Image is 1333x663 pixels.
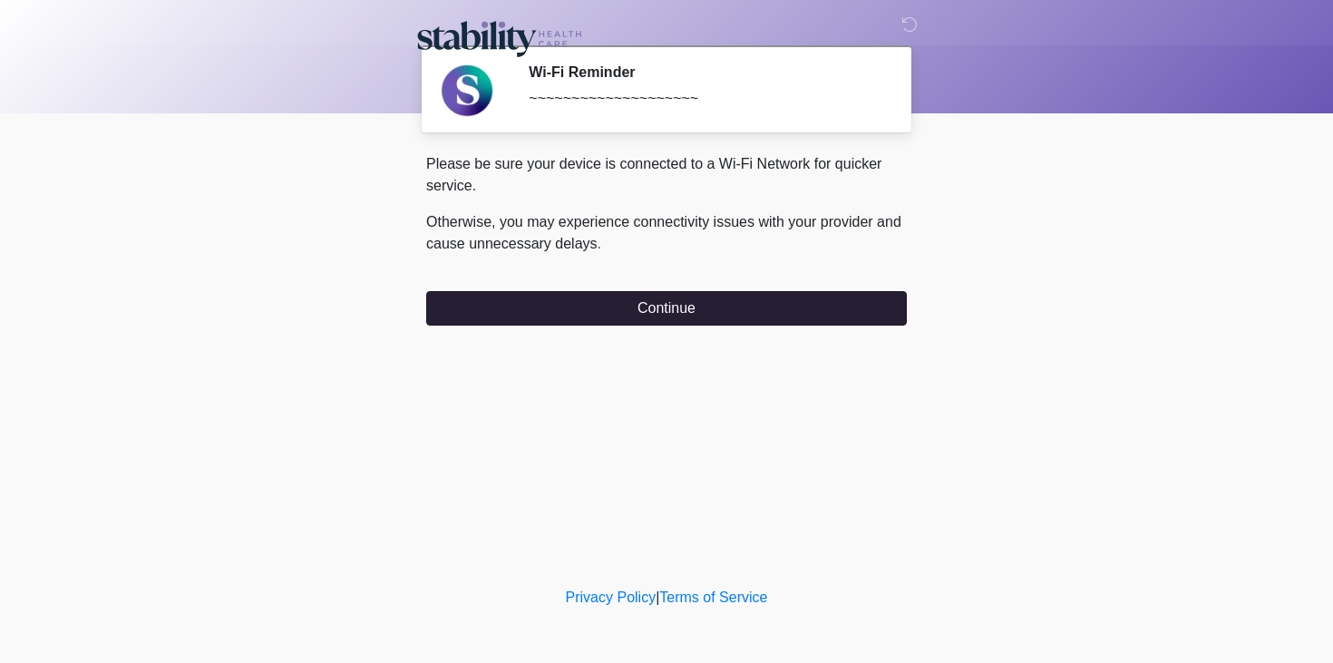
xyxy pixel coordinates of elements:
[408,14,589,60] img: Stability Healthcare Logo
[566,590,657,605] a: Privacy Policy
[426,153,907,197] p: Please be sure your device is connected to a Wi-Fi Network for quicker service.
[426,291,907,326] button: Continue
[440,63,494,118] img: Agent Avatar
[426,211,907,255] p: Otherwise, you may experience connectivity issues with your provider and cause unnecessary delays
[529,88,880,110] div: ~~~~~~~~~~~~~~~~~~~~
[659,590,767,605] a: Terms of Service
[656,590,659,605] a: |
[598,236,601,251] span: .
